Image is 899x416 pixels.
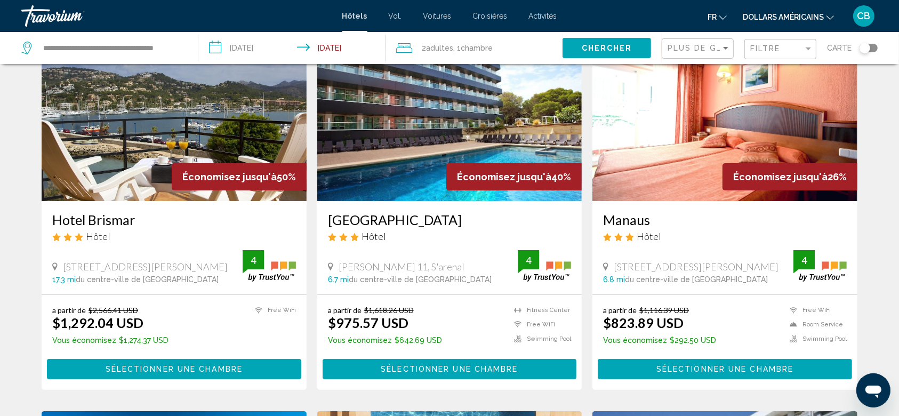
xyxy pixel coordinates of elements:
span: Hôtel [637,230,661,242]
a: Sélectionner une chambre [323,362,577,373]
span: a partir de [603,306,637,315]
button: Travelers: 2 adults, 0 children [386,32,563,64]
img: Hotel image [42,30,307,201]
font: fr [708,13,717,21]
span: Économisez jusqu'à [457,171,551,182]
a: Vol. [389,12,402,20]
li: Room Service [784,320,847,329]
span: 6.7 mi [328,275,349,284]
div: 3 star Hotel [328,230,572,242]
span: a partir de [52,306,86,315]
span: Sélectionner une chambre [381,365,518,374]
span: [PERSON_NAME] 11, S'arenal [339,261,464,273]
span: Hôtel [86,230,110,242]
span: 2 [422,41,453,55]
a: Activités [529,12,557,20]
img: trustyou-badge.svg [243,250,296,282]
a: Sélectionner une chambre [598,362,852,373]
img: trustyou-badge.svg [793,250,847,282]
img: trustyou-badge.svg [518,250,571,282]
span: Vous économisez [52,336,116,345]
button: Sélectionner une chambre [323,359,577,379]
span: Chambre [461,44,493,52]
button: Sélectionner une chambre [598,359,852,379]
font: dollars américains [743,13,824,21]
button: Check-in date: Sep 2, 2025 Check-out date: Sep 9, 2025 [198,32,386,64]
li: Free WiFi [509,320,571,329]
span: a partir de [328,306,362,315]
span: [STREET_ADDRESS][PERSON_NAME] [63,261,228,273]
button: Filter [744,38,816,60]
del: $2,566.41 USD [89,306,138,315]
span: Hôtel [362,230,386,242]
span: Plus de grandes économies [668,44,810,52]
span: Vous économisez [603,336,667,345]
div: 26% [723,163,857,190]
button: Changer de devise [743,9,834,25]
a: Croisières [473,12,508,20]
span: du centre-ville de [GEOGRAPHIC_DATA] [625,275,768,284]
span: Carte [827,41,852,55]
font: CB [857,10,871,21]
img: Hotel image [592,30,857,201]
iframe: Bouton de lancement de la fenêtre de messagerie [856,373,890,407]
span: Sélectionner une chambre [106,365,243,374]
button: Menu utilisateur [850,5,878,27]
div: 4 [518,254,539,267]
mat-select: Sort by [668,44,731,53]
ins: $1,292.04 USD [52,315,143,331]
a: Voitures [423,12,452,20]
li: Free WiFi [250,306,296,315]
li: Fitness Center [509,306,571,315]
span: Adultes [426,44,453,52]
span: Économisez jusqu'à [182,171,277,182]
div: 3 star Hotel [603,230,847,242]
span: Économisez jusqu'à [733,171,828,182]
span: [STREET_ADDRESS][PERSON_NAME] [614,261,778,273]
ins: $823.89 USD [603,315,684,331]
img: Hotel image [317,30,582,201]
p: $642.69 USD [328,336,442,345]
span: Filtre [750,44,781,53]
span: , 1 [453,41,493,55]
a: Manaus [603,212,847,228]
a: Hôtels [342,12,367,20]
a: Hotel Brismar [52,212,296,228]
p: $292.50 USD [603,336,716,345]
span: 17.3 mi [52,275,76,284]
div: 40% [446,163,582,190]
span: du centre-ville de [GEOGRAPHIC_DATA] [76,275,219,284]
div: 50% [172,163,307,190]
a: Sélectionner une chambre [47,362,301,373]
span: 6.8 mi [603,275,625,284]
div: 4 [243,254,264,267]
span: du centre-ville de [GEOGRAPHIC_DATA] [349,275,492,284]
del: $1,116.39 USD [639,306,689,315]
ins: $975.57 USD [328,315,408,331]
li: Free WiFi [784,306,847,315]
button: Sélectionner une chambre [47,359,301,379]
p: $1,274.37 USD [52,336,168,345]
div: 4 [793,254,815,267]
button: Changer de langue [708,9,727,25]
li: Swimming Pool [509,334,571,343]
li: Swimming Pool [784,334,847,343]
div: 3 star Hotel [52,230,296,242]
del: $1,618.26 USD [364,306,414,315]
span: Vous économisez [328,336,392,345]
span: Sélectionner une chambre [656,365,793,374]
span: Chercher [582,44,632,53]
button: Toggle map [852,43,878,53]
a: [GEOGRAPHIC_DATA] [328,212,572,228]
